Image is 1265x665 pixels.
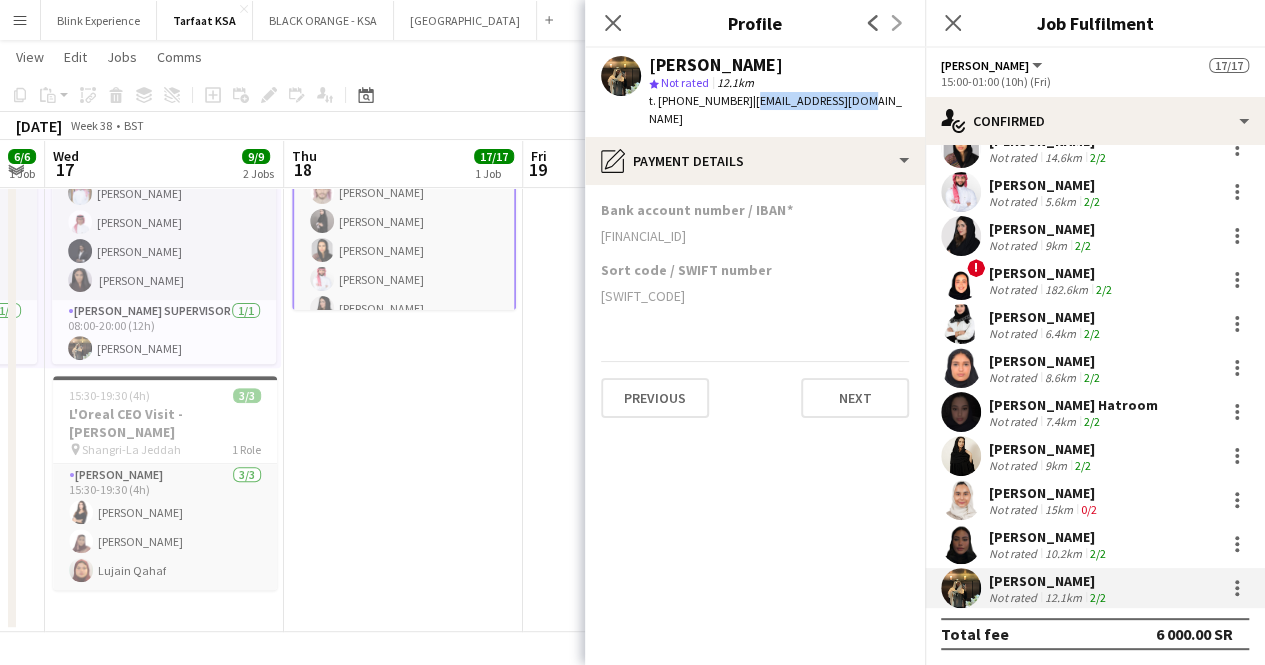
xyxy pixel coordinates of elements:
[649,93,753,108] span: t. [PHONE_NUMBER]
[1084,194,1100,209] app-skills-label: 2/2
[1041,370,1080,385] div: 8.6km
[242,149,270,164] span: 9/9
[475,166,513,181] div: 1 Job
[989,484,1101,502] div: [PERSON_NAME]
[989,590,1041,605] div: Not rated
[989,502,1041,517] div: Not rated
[53,464,277,590] app-card-role: [PERSON_NAME]3/315:30-19:30 (4h)[PERSON_NAME][PERSON_NAME]Lujain Qahaf
[989,528,1110,546] div: [PERSON_NAME]
[1041,150,1086,165] div: 14.6km
[82,442,181,457] span: Shangri-La Jeddah
[99,44,145,70] a: Jobs
[1041,326,1080,341] div: 6.4km
[233,388,261,403] span: 3/3
[52,68,276,364] app-job-card: 08:00-20:00 (12h)6/6 Exact location will be shared later2 Roles[PERSON_NAME]5/508:00-20:00 (12h)A...
[8,149,36,164] span: 6/6
[941,58,1029,73] span: Usher
[149,44,210,70] a: Comms
[989,282,1041,297] div: Not rated
[157,1,253,40] button: Tarfaat KSA
[474,149,514,164] span: 17/17
[989,150,1041,165] div: Not rated
[107,48,137,66] span: Jobs
[1156,624,1233,644] div: 6 000.00 SR
[925,97,1265,145] div: Confirmed
[941,624,1009,644] div: Total fee
[66,118,116,133] span: Week 38
[69,388,150,403] span: 15:30-19:30 (4h)
[801,378,909,418] button: Next
[601,261,772,279] h3: Sort code / SWIFT number
[989,352,1104,370] div: [PERSON_NAME]
[989,440,1095,458] div: [PERSON_NAME]
[649,56,783,74] div: [PERSON_NAME]
[52,116,276,300] app-card-role: [PERSON_NAME]5/508:00-20:00 (12h)Aljoury saeed[PERSON_NAME][PERSON_NAME][PERSON_NAME]‏ [PERSON_NAME]
[989,396,1158,414] div: [PERSON_NAME] Hatroom
[989,194,1041,209] div: Not rated
[1096,282,1112,297] app-skills-label: 2/2
[53,147,79,165] span: Wed
[601,227,909,245] div: [FINANCIAL_ID]
[253,1,394,40] button: BLACK ORANGE - KSA
[989,458,1041,473] div: Not rated
[16,116,62,136] div: [DATE]
[8,44,52,70] a: View
[157,48,202,66] span: Comms
[1041,282,1092,297] div: 182.6km
[50,158,79,181] span: 17
[1075,458,1091,473] app-skills-label: 2/2
[52,300,276,368] app-card-role: [PERSON_NAME] Supervisor1/108:00-20:00 (12h)[PERSON_NAME]
[531,147,547,165] span: Fri
[292,147,317,165] span: Thu
[1090,590,1106,605] app-skills-label: 2/2
[1075,238,1091,253] app-skills-label: 2/2
[1041,414,1080,429] div: 7.4km
[243,166,274,181] div: 2 Jobs
[989,238,1041,253] div: Not rated
[1090,546,1106,561] app-skills-label: 2/2
[56,44,95,70] a: Edit
[649,93,902,126] span: | [EMAIL_ADDRESS][DOMAIN_NAME]
[989,326,1041,341] div: Not rated
[925,10,1265,36] h3: Job Fulfilment
[1041,502,1077,517] div: 15km
[1084,370,1100,385] app-skills-label: 2/2
[1081,502,1097,517] app-skills-label: 0/2
[16,48,44,66] span: View
[601,287,909,305] div: [SWIFT_CODE]
[989,546,1041,561] div: Not rated
[232,442,261,457] span: 1 Role
[64,48,87,66] span: Edit
[1041,238,1071,253] div: 9km
[941,74,1249,89] div: 15:00-01:00 (10h) (Fri)
[1209,58,1249,73] span: 17/17
[941,58,1045,73] button: [PERSON_NAME]
[989,572,1110,590] div: [PERSON_NAME]
[124,118,144,133] div: BST
[53,376,277,590] app-job-card: 15:30-19:30 (4h)3/3L'Oreal CEO Visit - [PERSON_NAME] Shangri-La Jeddah1 Role[PERSON_NAME]3/315:30...
[601,201,793,219] h3: Bank account number / IBAN
[394,1,537,40] button: [GEOGRAPHIC_DATA]
[661,75,709,90] span: Not rated
[989,414,1041,429] div: Not rated
[1090,150,1106,165] app-skills-label: 2/2
[989,264,1116,282] div: [PERSON_NAME]
[713,75,758,90] span: 12.1km
[1041,546,1086,561] div: 10.2km
[1041,590,1086,605] div: 12.1km
[289,158,317,181] span: 18
[1041,458,1071,473] div: 9km
[53,405,277,441] h3: L'Oreal CEO Visit - [PERSON_NAME]
[528,158,547,181] span: 19
[1084,414,1100,429] app-skills-label: 2/2
[1084,326,1100,341] app-skills-label: 2/2
[585,137,925,185] div: Payment details
[989,308,1104,326] div: [PERSON_NAME]
[967,259,985,277] span: !
[585,10,925,36] h3: Profile
[41,1,157,40] button: Blink Experience
[989,370,1041,385] div: Not rated
[989,176,1104,194] div: [PERSON_NAME]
